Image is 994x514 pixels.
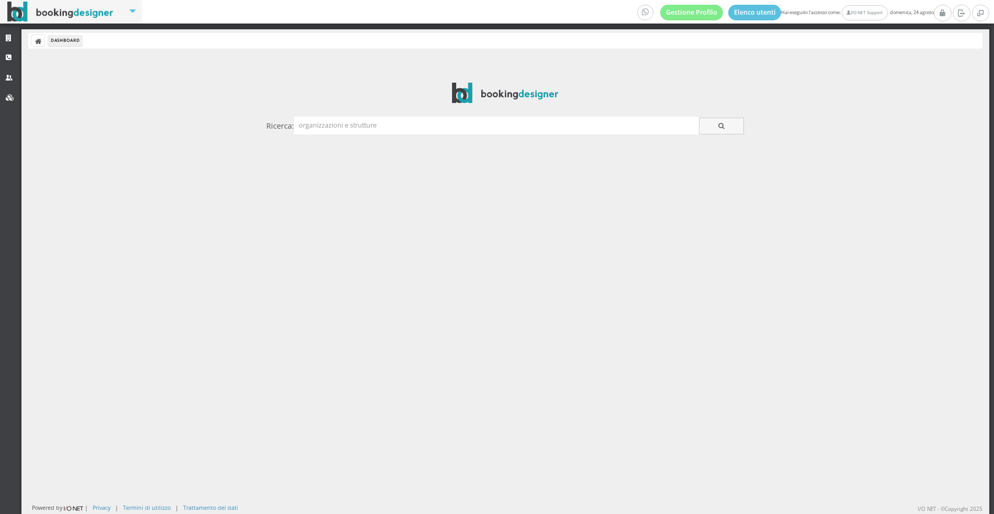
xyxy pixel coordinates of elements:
span: Hai eseguito l'accesso come: domenica, 24 agosto [637,5,934,20]
a: Privacy [93,504,110,511]
img: ionet_small_logo.png [62,504,85,512]
div: | [175,504,178,511]
h4: Ricerca: [266,121,294,130]
li: Dashboard [48,35,82,47]
a: I/O NET Support [842,5,887,20]
a: Trattamento dei dati [183,504,238,511]
div: Powered by | [32,504,88,512]
img: BookingDesigner.com [452,83,558,103]
img: BookingDesigner.com [7,2,114,22]
input: organizzazioni e strutture [294,117,699,134]
a: Gestione Profilo [660,5,723,20]
a: Termini di utilizzo [123,504,171,511]
div: | [115,504,118,511]
a: Elenco utenti [728,5,782,20]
